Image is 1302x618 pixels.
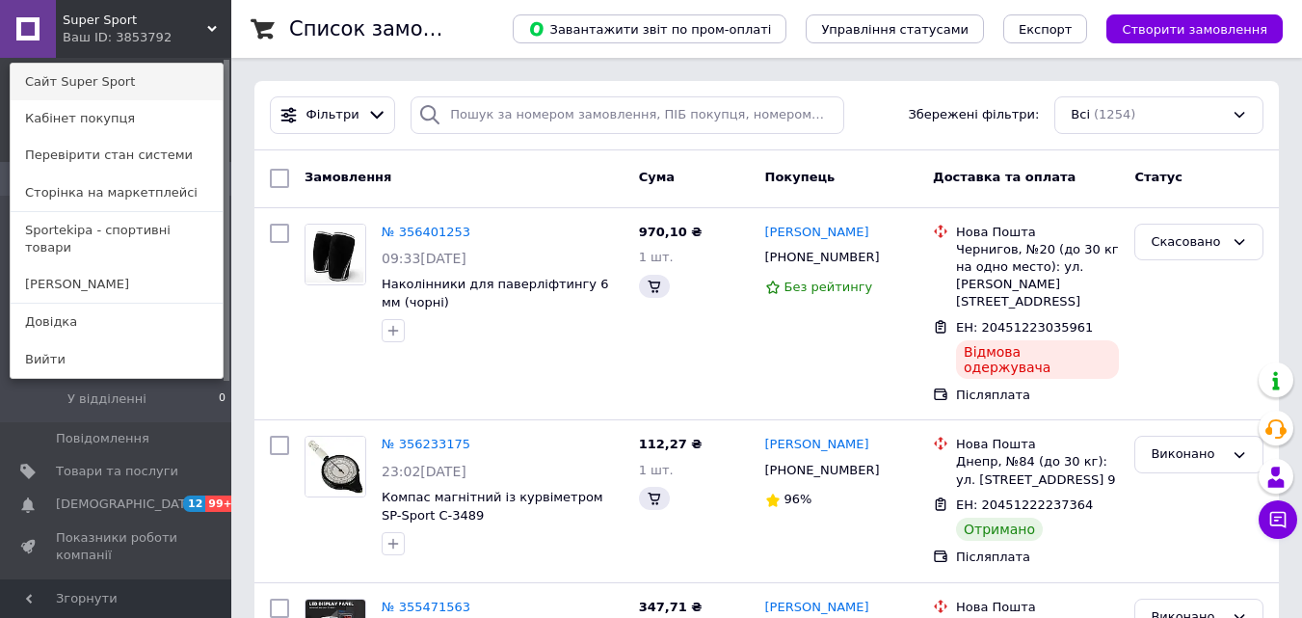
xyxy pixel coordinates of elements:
a: Sportekipa - спортивні товари [11,212,223,266]
a: [PERSON_NAME] [765,224,869,242]
div: [PHONE_NUMBER] [761,458,884,483]
a: Вийти [11,341,223,378]
div: Ваш ID: 3853792 [63,29,144,46]
button: Експорт [1003,14,1088,43]
a: [PERSON_NAME] [765,436,869,454]
span: 96% [784,492,812,506]
span: Super Sport [63,12,207,29]
div: Нова Пошта [956,599,1119,616]
a: Кабінет покупця [11,100,223,137]
a: [PERSON_NAME] [11,266,223,303]
a: [PERSON_NAME] [765,599,869,617]
span: [DEMOGRAPHIC_DATA] [56,496,199,513]
div: Днепр, №84 (до 30 кг): ул. [STREET_ADDRESS] 9 [956,453,1119,488]
span: Створити замовлення [1122,22,1267,37]
a: Фото товару [305,436,366,497]
h1: Список замовлень [289,17,485,40]
span: Показники роботи компанії [56,529,178,564]
span: Збережені фільтри: [908,106,1039,124]
span: Всі [1071,106,1090,124]
span: У відділенні [67,390,146,408]
span: Завантажити звіт по пром-оплаті [528,20,771,38]
div: Нова Пошта [956,436,1119,453]
span: (1254) [1094,107,1135,121]
a: Сторінка на маркетплейсі [11,175,223,211]
img: Фото товару [306,437,365,497]
span: Повідомлення [56,430,149,447]
a: Створити замовлення [1087,21,1283,36]
div: Відмова одержувача [956,340,1119,379]
img: Фото товару [306,225,365,284]
span: Статус [1134,170,1182,184]
a: Компас магнітний із курвіметром SP-Sport C-3489 [382,490,603,523]
span: 970,10 ₴ [639,225,703,239]
a: № 355471563 [382,600,470,614]
a: Перевірити стан системи [11,137,223,174]
a: Довідка [11,304,223,340]
span: 1 шт. [639,250,674,264]
span: Доставка та оплата [933,170,1076,184]
span: Покупець [765,170,836,184]
div: Скасовано [1151,232,1224,253]
span: Фільтри [306,106,359,124]
span: 09:33[DATE] [382,251,466,266]
span: Cума [639,170,675,184]
a: Наколінники для паверліфтингу 6 мм (чорні) [382,277,608,309]
div: [PHONE_NUMBER] [761,245,884,270]
div: Виконано [1151,444,1224,465]
div: Отримано [956,518,1043,541]
span: ЕН: 20451223035961 [956,320,1093,335]
span: 12 [183,496,205,512]
span: 23:02[DATE] [382,464,466,479]
a: Фото товару [305,224,366,285]
span: Замовлення [305,170,391,184]
a: № 356233175 [382,437,470,451]
span: Товари та послуги [56,463,178,480]
input: Пошук за номером замовлення, ПІБ покупця, номером телефону, Email, номером накладної [411,96,843,134]
div: Післяплата [956,549,1119,566]
a: № 356401253 [382,225,470,239]
div: Нова Пошта [956,224,1119,241]
button: Чат з покупцем [1259,500,1297,539]
div: Чернигов, №20 (до 30 кг на одно место): ул. [PERSON_NAME][STREET_ADDRESS] [956,241,1119,311]
button: Створити замовлення [1106,14,1283,43]
span: 347,71 ₴ [639,600,703,614]
span: 99+ [205,496,237,512]
span: Управління статусами [821,22,969,37]
span: Експорт [1019,22,1073,37]
a: Сайт Super Sport [11,64,223,100]
div: Післяплата [956,387,1119,404]
span: ЕН: 20451222237364 [956,497,1093,512]
button: Управління статусами [806,14,984,43]
span: 0 [219,390,226,408]
button: Завантажити звіт по пром-оплаті [513,14,786,43]
span: 112,27 ₴ [639,437,703,451]
span: Без рейтингу [784,280,873,294]
span: 1 шт. [639,463,674,477]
